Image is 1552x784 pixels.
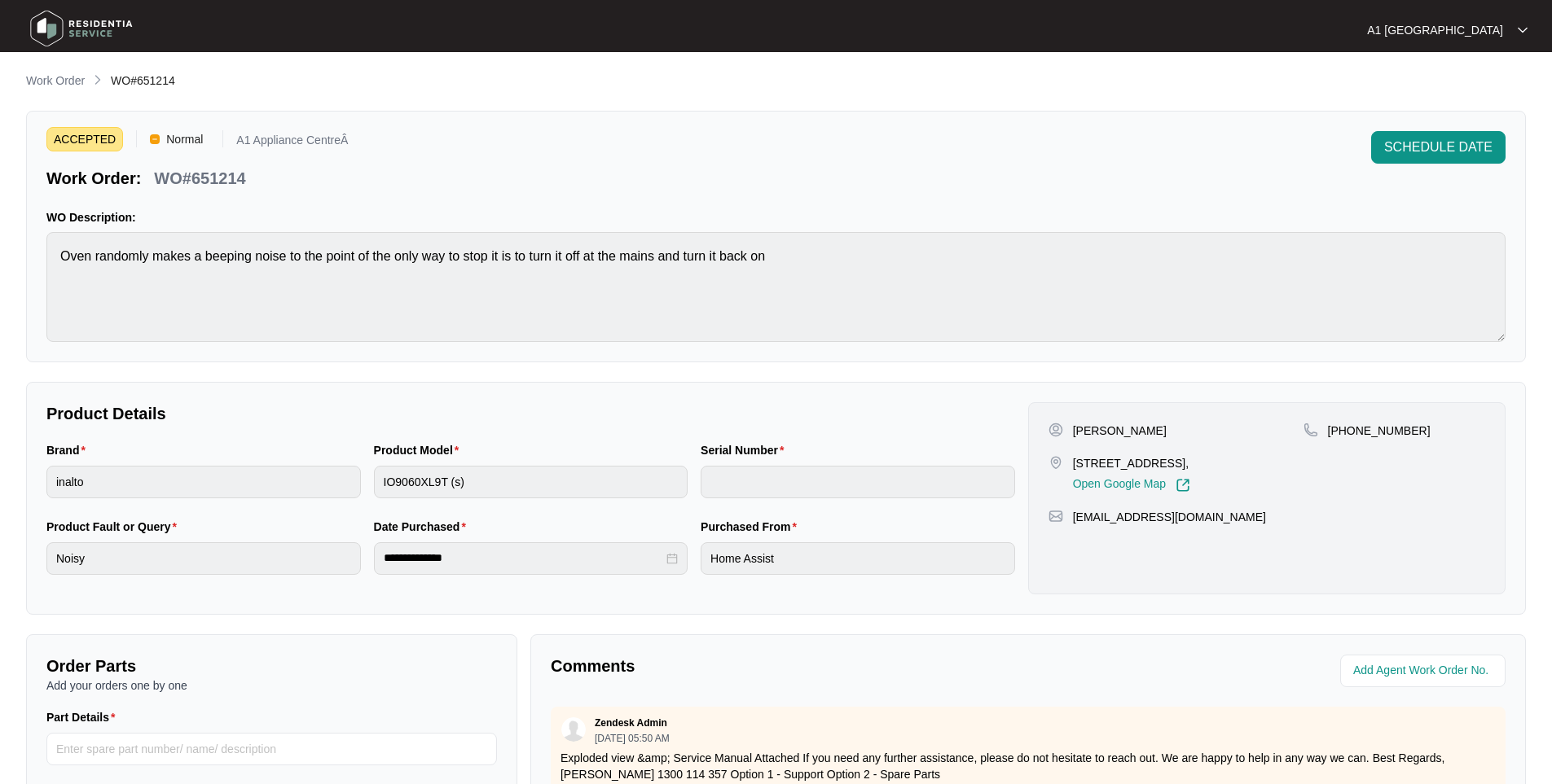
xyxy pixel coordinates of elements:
[46,209,1506,226] p: WO Description:
[374,519,473,535] label: Date Purchased
[24,4,138,53] img: residentia service logo
[701,542,1015,575] input: Purchased From
[1518,26,1528,34] img: dropdown arrow
[551,655,1017,677] p: Comments
[701,466,1015,498] input: Serial Number
[26,72,85,89] p: Work Order
[1049,423,1063,437] img: user-pin
[160,127,209,151] span: Normal
[154,167,245,190] p: WO#651214
[1049,455,1063,470] img: map-pin
[1328,423,1431,439] p: [PHONE_NUMBER]
[91,73,104,86] img: chevron-right
[46,442,92,458] label: Brand
[23,72,88,90] a: Work Order
[1353,661,1496,681] input: Add Agent Work Order No.
[46,232,1506,342] textarea: Oven randomly makes a beeping noise to the point of the only way to stop it is to turn it off at ...
[46,167,141,190] p: Work Order:
[1384,138,1493,157] span: SCHEDULE DATE
[595,734,670,743] p: [DATE] 05:50 AM
[46,127,123,151] span: ACCEPTED
[1049,509,1063,523] img: map-pin
[46,519,183,535] label: Product Fault or Query
[150,134,160,144] img: Vercel Logo
[595,716,667,729] p: Zendesk Admin
[46,709,122,725] label: Part Details
[561,717,586,742] img: user.svg
[46,733,497,765] input: Part Details
[561,750,1496,782] p: Exploded view &amp; Service Manual Attached If you need any further assistance, please do not hes...
[1073,423,1167,439] p: [PERSON_NAME]
[1304,423,1318,437] img: map-pin
[46,542,361,575] input: Product Fault or Query
[46,402,1015,425] p: Product Details
[374,466,688,498] input: Product Model
[46,466,361,498] input: Brand
[1073,455,1190,471] p: [STREET_ADDRESS],
[1073,478,1190,493] a: Open Google Map
[701,519,803,535] label: Purchased From
[46,677,497,694] p: Add your orders one by one
[384,550,664,567] input: Date Purchased
[111,74,175,87] span: WO#651214
[1176,478,1190,493] img: Link-External
[236,134,348,151] p: A1 Appliance CentreÂ
[374,442,466,458] label: Product Model
[1367,22,1503,38] p: A1 [GEOGRAPHIC_DATA]
[1073,509,1266,525] p: [EMAIL_ADDRESS][DOMAIN_NAME]
[46,655,497,677] p: Order Parts
[701,442,790,458] label: Serial Number
[1371,131,1506,164] button: SCHEDULE DATE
